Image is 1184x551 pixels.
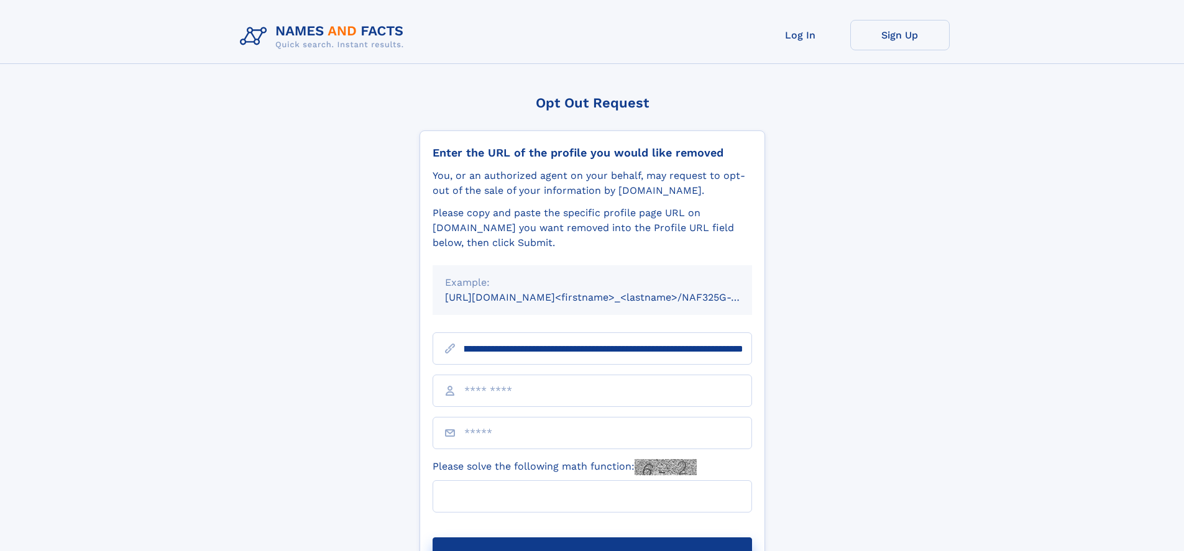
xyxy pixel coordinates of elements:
[445,291,776,303] small: [URL][DOMAIN_NAME]<firstname>_<lastname>/NAF325G-xxxxxxxx
[433,459,697,475] label: Please solve the following math function:
[445,275,740,290] div: Example:
[850,20,950,50] a: Sign Up
[751,20,850,50] a: Log In
[235,20,414,53] img: Logo Names and Facts
[420,95,765,111] div: Opt Out Request
[433,168,752,198] div: You, or an authorized agent on your behalf, may request to opt-out of the sale of your informatio...
[433,206,752,250] div: Please copy and paste the specific profile page URL on [DOMAIN_NAME] you want removed into the Pr...
[433,146,752,160] div: Enter the URL of the profile you would like removed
